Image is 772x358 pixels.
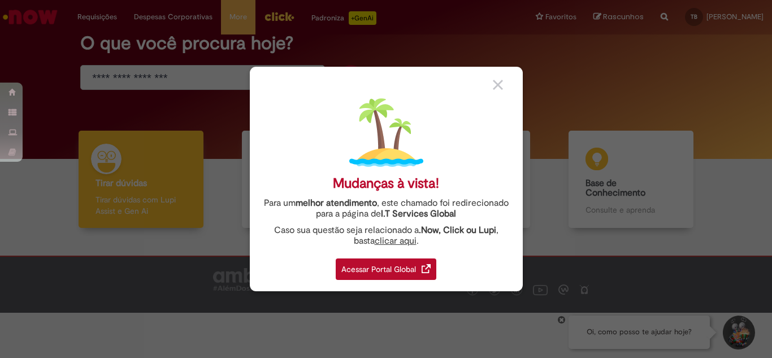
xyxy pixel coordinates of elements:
[419,225,496,236] strong: .Now, Click ou Lupi
[381,202,456,219] a: I.T Services Global
[336,252,436,280] a: Acessar Portal Global
[258,225,514,247] div: Caso sua questão seja relacionado a , basta .
[493,80,503,90] img: close_button_grey.png
[258,198,514,219] div: Para um , este chamado foi redirecionado para a página de
[333,175,439,192] div: Mudanças à vista!
[296,197,377,209] strong: melhor atendimento
[336,258,436,280] div: Acessar Portal Global
[375,229,417,247] a: clicar aqui
[422,264,431,273] img: redirect_link.png
[349,96,423,170] img: island.png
